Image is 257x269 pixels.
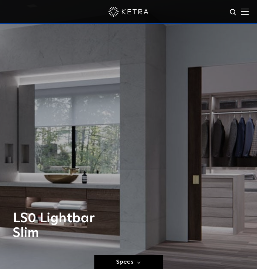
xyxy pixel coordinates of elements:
h1: LS0 Lightbar Slim [13,211,202,240]
a: Specs [94,255,163,269]
img: search icon [229,8,238,17]
span: Specs [116,258,134,267]
img: ketra-logo-2019-white [108,7,149,17]
img: Hamburger%20Nav.svg [241,8,249,15]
